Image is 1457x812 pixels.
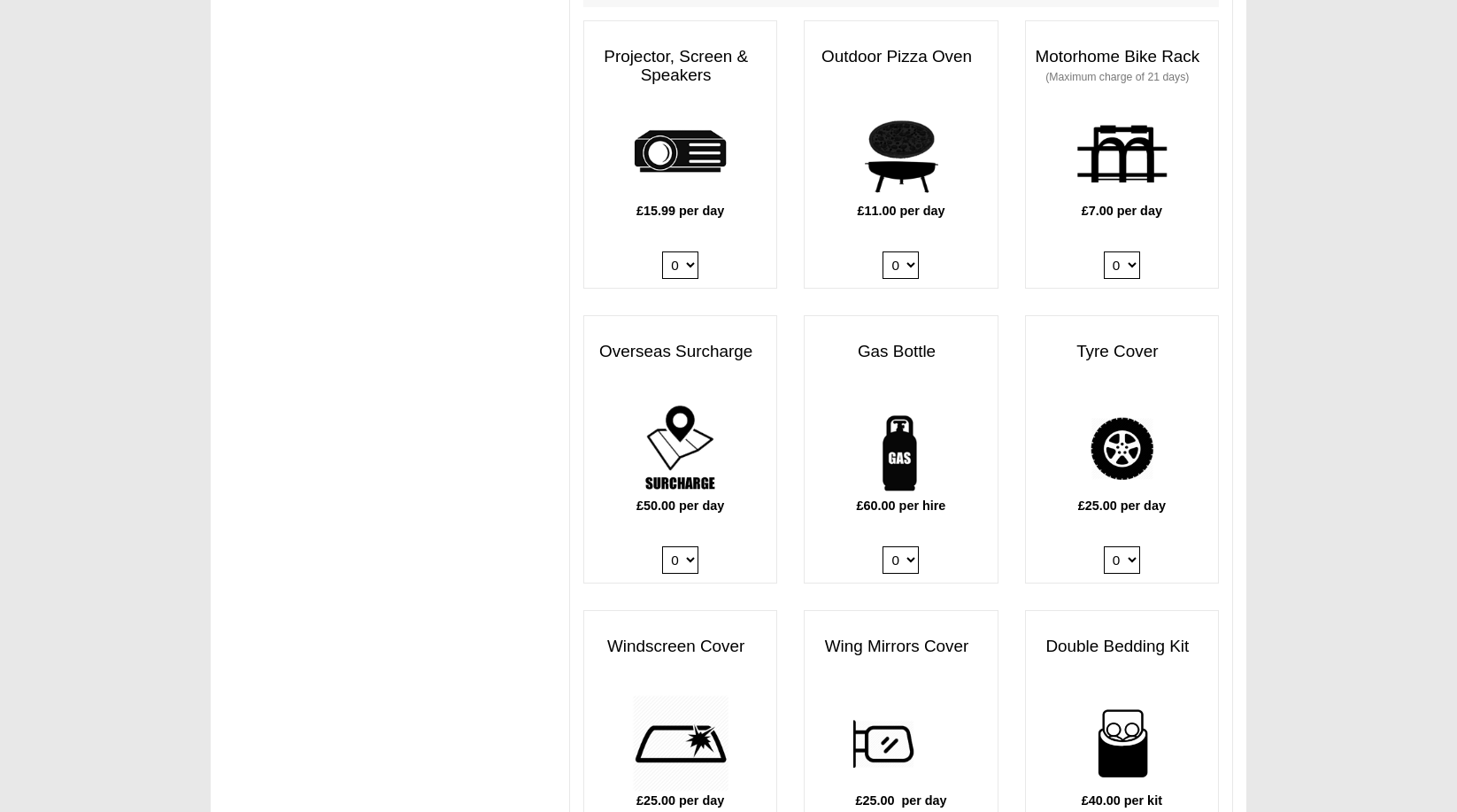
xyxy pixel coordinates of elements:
[855,793,946,808] b: £25.00 per day
[1074,400,1170,497] img: tyre.png
[632,105,728,202] img: projector.png
[805,334,997,370] h3: Gas Bottle
[857,204,944,218] b: £11.00 per day
[857,499,946,513] b: £60.00 per hire
[636,499,724,513] b: £50.00 per day
[1082,793,1162,808] b: £40.00 per kit
[1026,629,1218,665] h3: Double Bedding Kit
[1045,71,1189,83] small: (Maximum charge of 21 days)
[1026,334,1218,370] h3: Tyre Cover
[805,629,997,665] h3: Wing Mirrors Cover
[1078,499,1166,513] b: £25.00 per day
[1082,204,1162,218] b: £7.00 per day
[636,793,724,808] b: £25.00 per day
[1074,105,1170,202] img: bike-rack.png
[853,105,950,202] img: pizza.png
[1026,39,1218,94] h3: Motorhome Bike Rack
[636,204,724,218] b: £15.99 per day
[584,629,776,665] h3: Windscreen Cover
[853,695,950,792] img: wing.png
[853,400,950,497] img: gas-bottle.png
[805,39,997,75] h3: Outdoor Pizza Oven
[632,400,728,497] img: surcharge.png
[632,695,728,792] img: windscreen.png
[584,334,776,370] h3: Overseas Surcharge
[584,39,776,94] h3: Projector, Screen & Speakers
[1074,695,1170,792] img: bedding-for-two.png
